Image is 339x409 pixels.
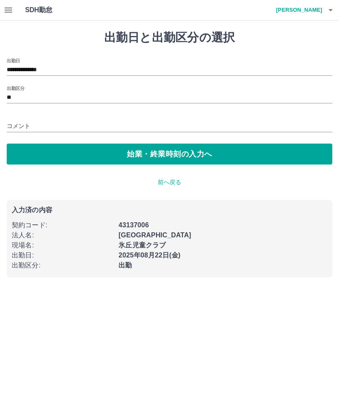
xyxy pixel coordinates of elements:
[12,220,113,230] p: 契約コード :
[118,242,166,249] b: 氷丘児童クラブ
[12,260,113,270] p: 出勤区分 :
[118,232,191,239] b: [GEOGRAPHIC_DATA]
[118,252,180,259] b: 2025年08月22日(金)
[12,250,113,260] p: 出勤日 :
[12,207,327,214] p: 入力済の内容
[7,31,332,45] h1: 出勤日と出勤区分の選択
[7,144,332,165] button: 始業・終業時刻の入力へ
[7,178,332,187] p: 前へ戻る
[12,230,113,240] p: 法人名 :
[7,57,20,64] label: 出勤日
[12,240,113,250] p: 現場名 :
[118,262,132,269] b: 出勤
[118,221,149,229] b: 43137006
[7,85,24,91] label: 出勤区分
